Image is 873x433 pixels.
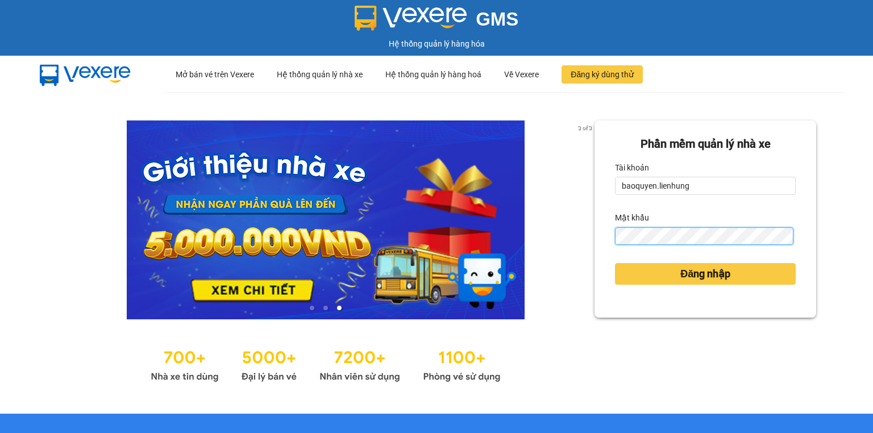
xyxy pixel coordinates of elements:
div: Mở bán vé trên Vexere [176,56,254,93]
li: slide item 1 [310,306,314,310]
span: Đăng ký dùng thử [571,68,634,81]
input: Mật khẩu [615,227,793,245]
button: next slide / item [579,120,595,319]
div: Hệ thống quản lý hàng hoá [385,56,481,93]
div: Hệ thống quản lý hàng hóa [3,38,870,50]
input: Tài khoản [615,177,796,195]
button: Đăng nhập [615,263,796,285]
a: GMS [355,17,519,26]
span: Đăng nhập [680,266,730,282]
li: slide item 3 [337,306,342,310]
p: 3 of 3 [575,120,595,135]
div: Phần mềm quản lý nhà xe [615,135,796,153]
img: logo 2 [355,6,467,31]
div: Hệ thống quản lý nhà xe [277,56,363,93]
button: previous slide / item [57,120,73,319]
label: Tài khoản [615,159,649,177]
span: GMS [476,9,518,30]
li: slide item 2 [323,306,328,310]
img: Statistics.png [151,342,501,385]
div: Về Vexere [504,56,539,93]
button: Đăng ký dùng thử [562,65,643,84]
label: Mật khẩu [615,209,649,227]
img: mbUUG5Q.png [28,56,142,93]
